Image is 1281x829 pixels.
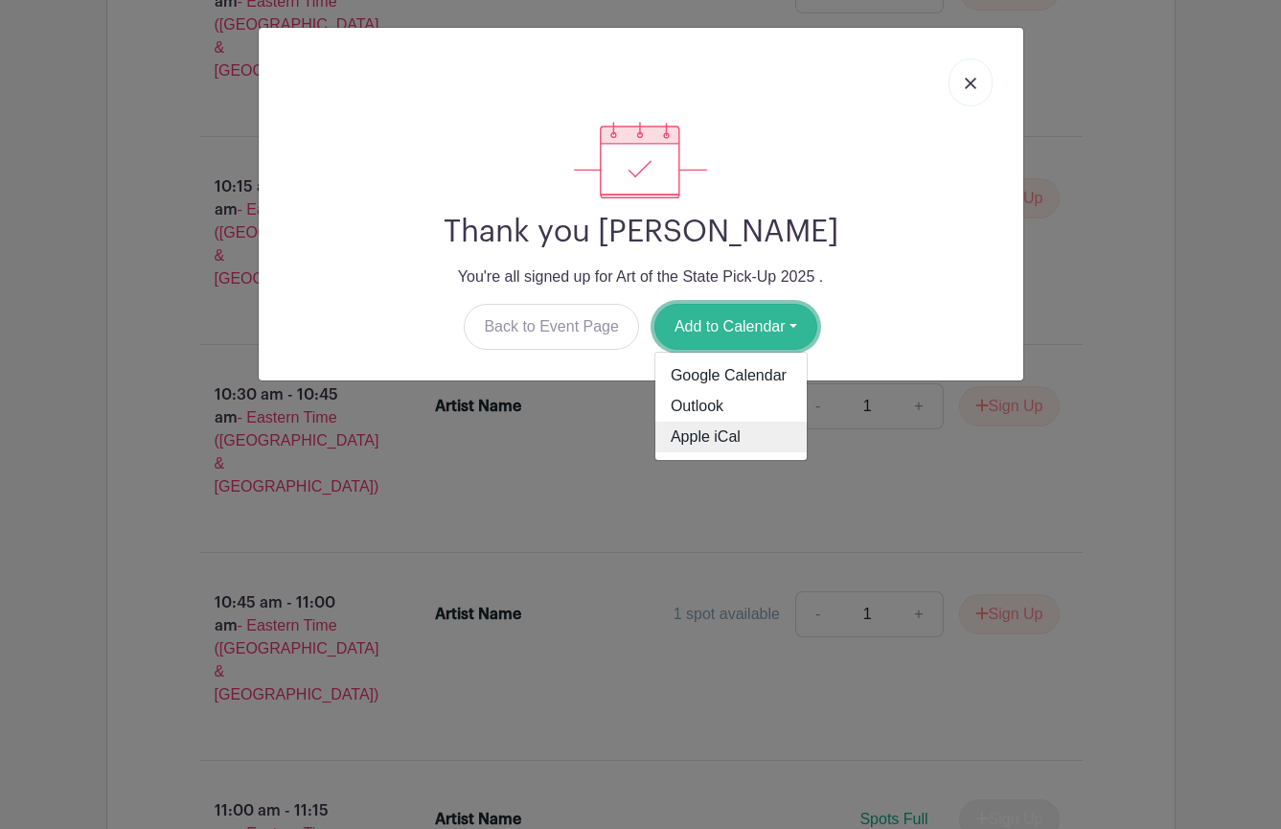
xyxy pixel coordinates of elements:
p: You're all signed up for Art of the State Pick-Up 2025 . [274,265,1008,288]
a: Outlook [655,391,807,422]
img: signup_complete-c468d5dda3e2740ee63a24cb0ba0d3ce5d8a4ecd24259e683200fb1569d990c8.svg [574,122,706,198]
img: close_button-5f87c8562297e5c2d7936805f587ecaba9071eb48480494691a3f1689db116b3.svg [965,78,976,89]
a: Back to Event Page [464,304,639,350]
a: Apple iCal [655,422,807,452]
a: Google Calendar [655,360,807,391]
h2: Thank you [PERSON_NAME] [274,214,1008,250]
button: Add to Calendar [654,304,817,350]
